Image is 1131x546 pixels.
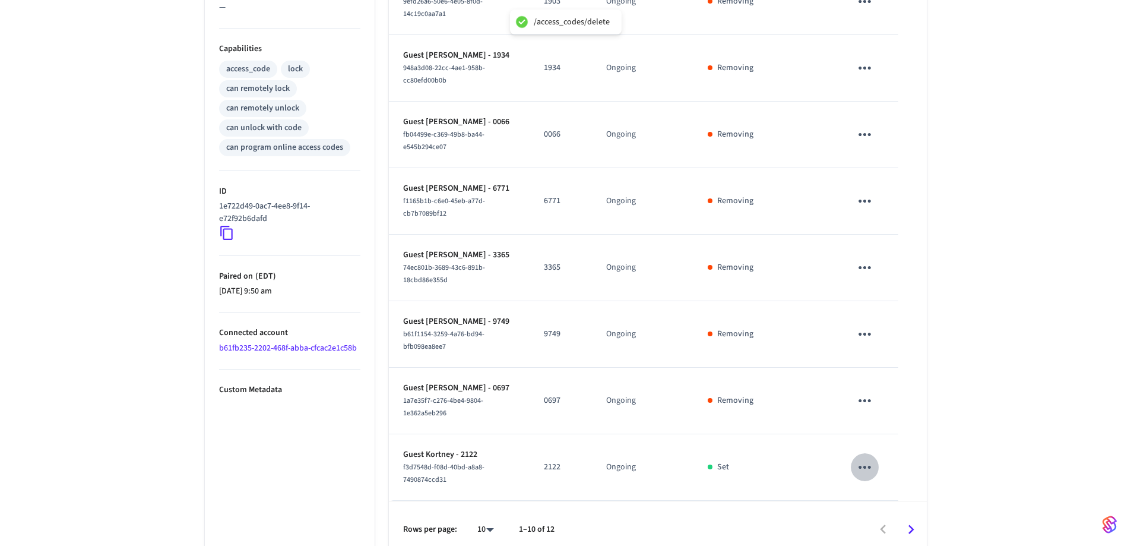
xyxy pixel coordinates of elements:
td: Ongoing [592,301,693,368]
td: Ongoing [592,368,693,434]
p: 2122 [544,461,578,474]
div: can remotely unlock [226,102,299,115]
p: Removing [717,195,753,207]
span: 948a3d08-22cc-4ae1-958b-cc80efd00b0b [403,63,485,86]
span: b61f1154-3259-4a76-bd94-bfb098ea8ee7 [403,329,484,352]
td: Ongoing [592,35,693,102]
span: f3d7548d-f08d-40bd-a8a8-7490874ccd31 [403,462,484,485]
p: 6771 [544,195,578,207]
p: 1–10 of 12 [519,523,555,536]
span: 1a7e35f7-c276-4be4-9804-1e362a5eb296 [403,396,483,418]
p: Rows per page: [403,523,457,536]
p: [DATE] 9:50 am [219,285,360,298]
div: can program online access codes [226,141,343,154]
td: Ongoing [592,235,693,301]
p: Removing [717,394,753,407]
p: Guest [PERSON_NAME] - 0697 [403,382,516,394]
p: ID [219,185,360,198]
img: SeamLogoGradient.69752ec5.svg [1103,515,1117,534]
button: Go to next page [897,516,925,544]
span: ( EDT ) [253,270,276,282]
p: Removing [717,261,753,274]
p: Removing [717,328,753,340]
div: 10 [471,521,500,538]
td: Ongoing [592,434,693,501]
a: b61fb235-2202-468f-abba-cfcac2e1c58b [219,342,357,354]
div: lock [288,63,303,75]
p: Connected account [219,327,360,339]
p: 0066 [544,128,578,141]
p: Guest [PERSON_NAME] - 3365 [403,249,516,261]
div: can unlock with code [226,122,302,134]
p: 3365 [544,261,578,274]
p: — [219,1,360,14]
td: Ongoing [592,168,693,235]
p: Set [717,461,729,474]
p: 9749 [544,328,578,340]
p: Custom Metadata [219,384,360,396]
p: Guest [PERSON_NAME] - 1934 [403,49,516,62]
p: Guest [PERSON_NAME] - 0066 [403,116,516,128]
td: Ongoing [592,102,693,168]
span: 74ec801b-3689-43c6-891b-18cbd86e355d [403,263,485,285]
span: f1165b1b-c6e0-45eb-a77d-cb7b7089bf12 [403,196,485,219]
p: Removing [717,128,753,141]
p: Removing [717,62,753,74]
p: 1e722d49-0ac7-4ee8-9f14-e72f92b6dafd [219,200,356,225]
p: Guest [PERSON_NAME] - 6771 [403,182,516,195]
p: 1934 [544,62,578,74]
p: Paired on [219,270,360,283]
p: 0697 [544,394,578,407]
span: fb04499e-c369-49b8-ba44-e545b294ce07 [403,130,484,152]
div: can remotely lock [226,83,290,95]
div: /access_codes/delete [534,17,610,27]
p: Guest [PERSON_NAME] - 9749 [403,315,516,328]
p: Guest Kortney - 2122 [403,449,516,461]
div: access_code [226,63,270,75]
p: Capabilities [219,43,360,55]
